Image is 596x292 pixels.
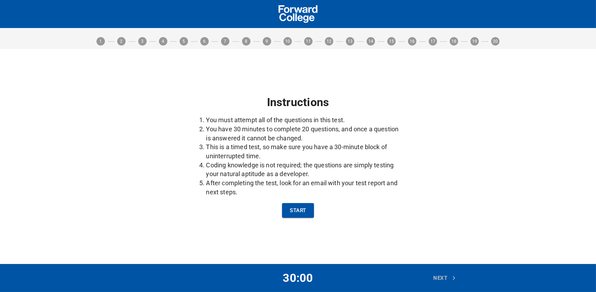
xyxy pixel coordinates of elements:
[451,39,456,44] text: 18
[224,39,227,44] text: 7
[327,39,332,44] text: 12
[389,39,394,44] text: 15
[206,161,404,179] li: Coding knowledge is not required; the questions are simply testing your natural aptitude as a dev...
[245,39,247,44] text: 8
[203,39,206,44] text: 6
[285,39,290,44] text: 10
[120,39,123,44] text: 2
[206,116,404,125] li: You must attempt all of the questions in this test.
[368,39,373,44] text: 14
[279,5,317,23] img: Forward School
[206,142,404,160] li: This is a timed test, so make sure you have a 30-minute block of uninterrupted time.
[472,39,477,44] text: 19
[229,271,367,285] h4: 30:00
[282,203,314,218] button: Start
[162,39,164,44] text: 4
[347,39,352,44] text: 13
[206,179,404,196] li: After completing the test, look for an email with your test report and next steps.
[410,39,415,44] text: 16
[192,95,404,109] p: Instructions
[182,39,185,44] text: 5
[141,39,143,44] text: 3
[266,39,268,44] text: 9
[306,39,311,44] text: 11
[493,39,498,44] text: 20
[290,206,306,215] span: Start
[206,125,404,142] li: You have 30 minutes to complete 20 questions, and once a question is answered it cannot be changed.
[430,39,435,44] text: 17
[100,39,102,44] text: 1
